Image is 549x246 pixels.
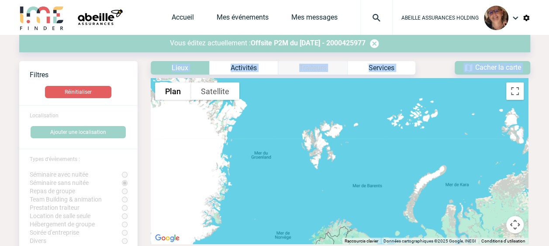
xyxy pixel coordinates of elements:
[30,237,122,244] label: Divers
[278,61,347,75] div: Catégorie non disponible pour le type d’Événement sélectionné
[209,61,278,75] div: Activités
[30,113,59,119] span: Localisation
[151,61,209,75] div: Lieux
[217,13,269,25] a: Mes événements
[30,71,138,79] p: Filtres
[153,232,182,244] a: Ouvrir cette zone dans Google Maps (dans une nouvelle fenêtre)
[481,239,525,243] a: Conditions d'utilisation
[369,38,380,49] img: baseline_cancel_white_24dp-blanc.png
[30,212,122,219] label: Location de salle seule
[30,171,122,178] label: Séminaire avec nuitée
[30,188,122,195] label: Repas de groupe
[153,232,182,244] img: Google
[484,6,508,30] img: 128244-0.jpg
[251,39,366,47] a: Offsite P2M du [DATE] - 2000425977
[506,216,524,233] button: Commandes de la caméra de la carte
[155,82,191,100] button: Afficher un plan de ville
[506,82,524,100] button: Passer en plein écran
[170,39,251,47] span: Vous éditez actuellement :
[347,61,415,75] div: Services
[30,196,122,203] label: Team Building & animation
[172,13,194,25] a: Accueil
[30,229,122,236] label: Soirée d'entreprise
[345,238,378,244] button: Raccourcis clavier
[30,221,122,228] label: Hébergement de groupe
[30,179,122,186] label: Séminaire sans nuitée
[291,13,338,25] a: Mes messages
[383,239,476,243] span: Données cartographiques ©2025 Google, INEGI
[19,86,138,98] a: Réinitialiser
[30,156,80,162] span: Types d'évènements :
[19,5,65,30] img: IME-Finder
[191,82,239,100] button: Afficher les images satellite
[31,126,126,138] button: Ajouter une localisation
[30,204,122,211] label: Prestation traiteur
[475,63,521,72] span: Cacher la carte
[401,15,479,21] span: ABEILLE ASSURANCES HOLDING
[45,86,111,98] button: Réinitialiser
